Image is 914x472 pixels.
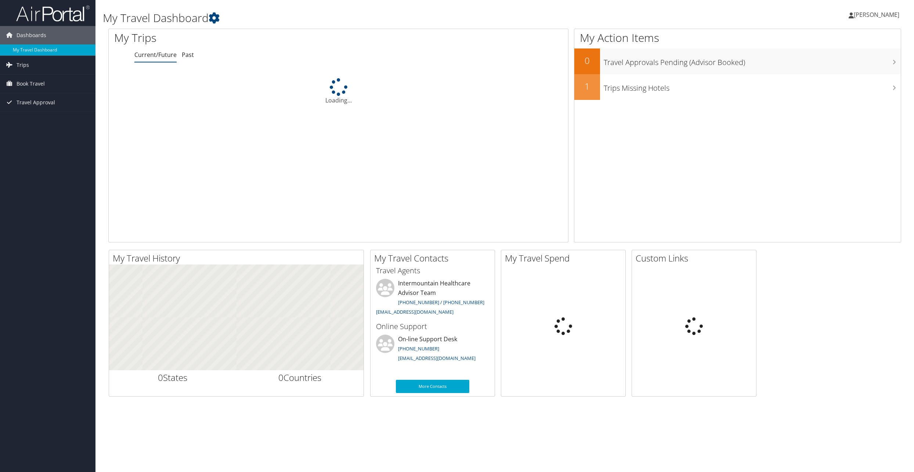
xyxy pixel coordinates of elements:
span: Travel Approval [17,93,55,112]
div: Loading... [109,78,568,105]
h3: Travel Agents [376,266,489,276]
a: Past [182,51,194,59]
span: Dashboards [17,26,46,44]
h2: My Travel Contacts [374,252,495,264]
span: 0 [278,371,283,383]
h3: Online Support [376,321,489,332]
a: [PHONE_NUMBER] [398,345,439,352]
h2: My Travel Spend [505,252,625,264]
h2: States [115,371,231,384]
h1: My Action Items [574,30,901,46]
img: airportal-logo.png [16,5,90,22]
a: 0Travel Approvals Pending (Advisor Booked) [574,48,901,74]
a: Current/Future [134,51,177,59]
h1: My Travel Dashboard [103,10,639,26]
span: 0 [158,371,163,383]
li: Intermountain Healthcare Advisor Team [372,279,493,318]
a: [EMAIL_ADDRESS][DOMAIN_NAME] [376,309,454,315]
a: [PERSON_NAME] [849,4,907,26]
h2: My Travel History [113,252,364,264]
h2: Countries [242,371,358,384]
li: On-line Support Desk [372,335,493,365]
h2: 0 [574,54,600,67]
span: [PERSON_NAME] [854,11,899,19]
a: 1Trips Missing Hotels [574,74,901,100]
h1: My Trips [114,30,371,46]
a: [PHONE_NUMBER] / [PHONE_NUMBER] [398,299,484,306]
h2: 1 [574,80,600,93]
a: [EMAIL_ADDRESS][DOMAIN_NAME] [398,355,476,361]
h3: Trips Missing Hotels [604,79,901,93]
h3: Travel Approvals Pending (Advisor Booked) [604,54,901,68]
h2: Custom Links [636,252,756,264]
a: More Contacts [396,380,469,393]
span: Trips [17,56,29,74]
span: Book Travel [17,75,45,93]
